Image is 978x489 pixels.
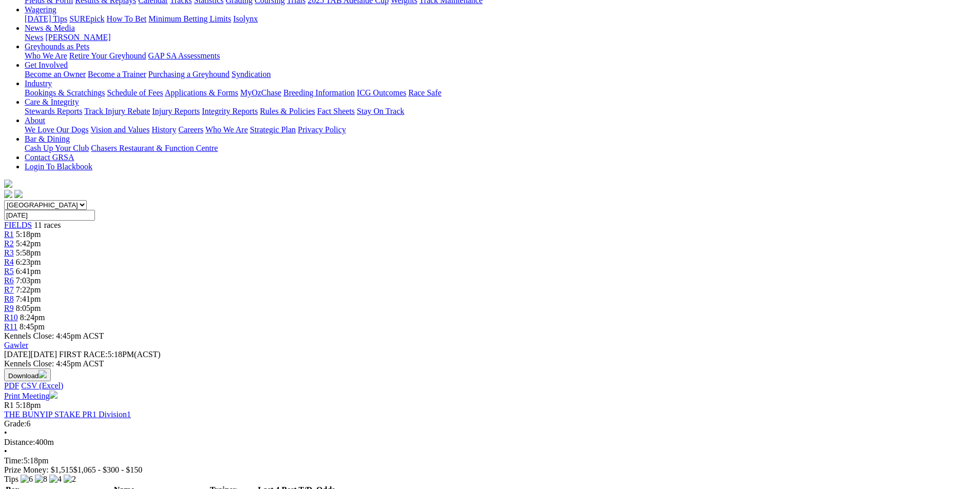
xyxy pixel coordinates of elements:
[4,392,57,400] a: Print Meeting
[4,239,14,248] a: R2
[25,144,974,153] div: Bar & Dining
[25,14,67,23] a: [DATE] Tips
[21,475,33,484] img: 6
[4,210,95,221] input: Select date
[4,359,974,368] div: Kennels Close: 4:45pm ACST
[4,248,14,257] a: R3
[69,51,146,60] a: Retire Your Greyhound
[45,33,110,42] a: [PERSON_NAME]
[408,88,441,97] a: Race Safe
[260,107,315,115] a: Rules & Policies
[232,70,271,79] a: Syndication
[64,475,76,484] img: 2
[91,144,218,152] a: Chasers Restaurant & Function Centre
[4,230,14,239] a: R1
[107,88,163,97] a: Schedule of Fees
[4,438,974,447] div: 400m
[25,70,86,79] a: Become an Owner
[49,475,62,484] img: 4
[4,322,17,331] span: R11
[178,125,203,134] a: Careers
[240,88,281,97] a: MyOzChase
[16,258,41,266] span: 6:23pm
[4,276,14,285] span: R6
[152,107,200,115] a: Injury Reports
[16,267,41,276] span: 6:41pm
[357,88,406,97] a: ICG Outcomes
[205,125,248,134] a: Who We Are
[25,14,974,24] div: Wagering
[4,368,51,381] button: Download
[25,42,89,51] a: Greyhounds as Pets
[25,79,52,88] a: Industry
[357,107,404,115] a: Stay On Track
[4,313,18,322] a: R10
[88,70,146,79] a: Become a Trainer
[25,88,105,97] a: Bookings & Scratchings
[25,162,92,171] a: Login To Blackbook
[25,33,43,42] a: News
[59,350,107,359] span: FIRST RACE:
[39,370,47,378] img: download.svg
[250,125,296,134] a: Strategic Plan
[25,51,67,60] a: Who We Are
[21,381,63,390] a: CSV (Excel)
[25,134,70,143] a: Bar & Dining
[25,51,974,61] div: Greyhounds as Pets
[14,190,23,198] img: twitter.svg
[4,258,14,266] a: R4
[283,88,355,97] a: Breeding Information
[59,350,161,359] span: 5:18PM(ACST)
[4,267,14,276] a: R5
[4,350,57,359] span: [DATE]
[148,14,231,23] a: Minimum Betting Limits
[148,70,229,79] a: Purchasing a Greyhound
[25,24,75,32] a: News & Media
[4,221,32,229] a: FIELDS
[16,285,41,294] span: 7:22pm
[4,438,35,446] span: Distance:
[4,285,14,294] a: R7
[73,465,143,474] span: $1,065 - $300 - $150
[16,230,41,239] span: 5:18pm
[4,381,19,390] a: PDF
[16,239,41,248] span: 5:42pm
[25,153,74,162] a: Contact GRSA
[4,456,24,465] span: Time:
[151,125,176,134] a: History
[4,190,12,198] img: facebook.svg
[90,125,149,134] a: Vision and Values
[49,390,57,399] img: printer.svg
[20,322,45,331] span: 8:45pm
[202,107,258,115] a: Integrity Reports
[25,116,45,125] a: About
[4,419,27,428] span: Grade:
[84,107,150,115] a: Track Injury Rebate
[4,428,7,437] span: •
[4,295,14,303] a: R8
[4,419,974,428] div: 6
[298,125,346,134] a: Privacy Policy
[34,221,61,229] span: 11 races
[20,313,45,322] span: 8:24pm
[148,51,220,60] a: GAP SA Assessments
[25,107,974,116] div: Care & Integrity
[4,465,974,475] div: Prize Money: $1,515
[16,248,41,257] span: 5:58pm
[25,61,68,69] a: Get Involved
[25,33,974,42] div: News & Media
[4,304,14,312] a: R9
[4,341,28,349] a: Gawler
[35,475,47,484] img: 8
[25,125,88,134] a: We Love Our Dogs
[317,107,355,115] a: Fact Sheets
[4,456,974,465] div: 5:18pm
[25,88,974,97] div: Industry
